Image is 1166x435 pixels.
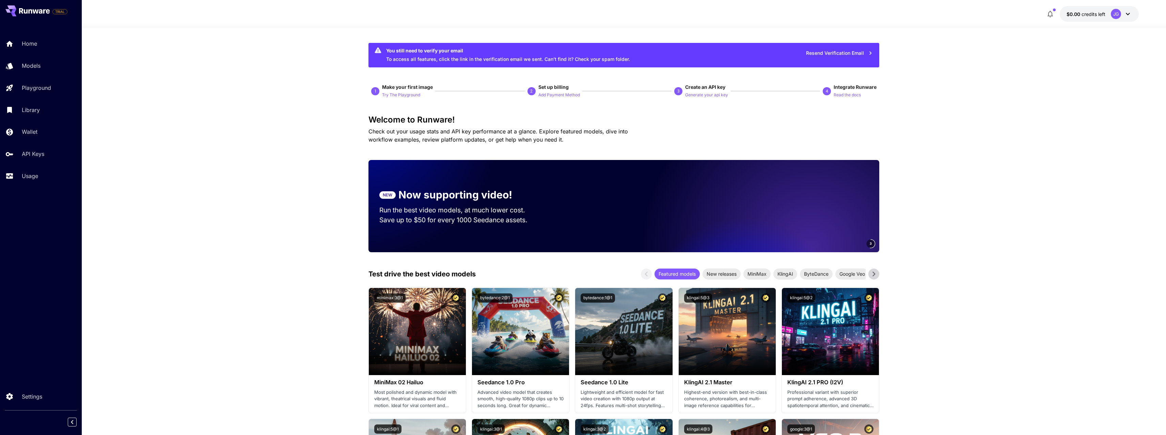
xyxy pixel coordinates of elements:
[398,187,512,203] p: Now supporting video!
[835,269,869,279] div: Google Veo
[73,416,82,428] div: Collapse sidebar
[834,84,877,90] span: Integrate Runware
[22,106,40,114] p: Library
[52,7,67,16] span: Add your payment card to enable full platform functionality.
[685,91,728,99] button: Generate your api key
[477,389,564,409] p: Advanced video model that creates smooth, high-quality 1080p clips up to 10 seconds long. Great f...
[1060,6,1139,22] button: $0.00JG
[374,293,406,303] button: minimax:3@1
[22,150,44,158] p: API Keys
[800,270,833,277] span: ByteDance
[374,389,460,409] p: Most polished and dynamic model with vibrant, theatrical visuals and fluid motion. Ideal for vira...
[386,47,630,54] div: You still need to verify your email
[658,293,667,303] button: Certified Model – Vetted for best performance and includes a commercial license.
[677,88,680,94] p: 3
[703,270,741,277] span: New releases
[782,288,879,375] img: alt
[382,92,420,98] p: Try The Playground
[826,88,828,94] p: 4
[684,424,712,434] button: klingai:4@3
[368,269,476,279] p: Test drive the best video models
[451,424,460,434] button: Certified Model – Vetted for best performance and includes a commercial license.
[581,389,667,409] p: Lightweight and efficient model for fast video creation with 1080p output at 24fps. Features mult...
[477,293,513,303] button: bytedance:2@1
[22,392,42,401] p: Settings
[538,91,580,99] button: Add Payment Method
[761,424,770,434] button: Certified Model – Vetted for best performance and includes a commercial license.
[684,379,770,386] h3: KlingAI 2.1 Master
[773,269,797,279] div: KlingAI
[685,84,725,90] span: Create an API key
[834,91,861,99] button: Read the docs
[383,192,392,198] p: NEW
[655,269,700,279] div: Featured models
[1067,11,1105,18] div: $0.00
[22,172,38,180] p: Usage
[530,88,533,94] p: 2
[685,92,728,98] p: Generate your api key
[554,424,564,434] button: Certified Model – Vetted for best performance and includes a commercial license.
[22,84,51,92] p: Playground
[368,128,628,143] span: Check out your usage stats and API key performance at a glance. Explore featured models, dive int...
[477,379,564,386] h3: Seedance 1.0 Pro
[684,389,770,409] p: Highest-end version with best-in-class coherence, photorealism, and multi-image reference capabil...
[22,62,41,70] p: Models
[743,269,771,279] div: MiniMax
[374,88,377,94] p: 1
[800,269,833,279] div: ByteDance
[834,92,861,98] p: Read the docs
[1111,9,1121,19] div: JG
[382,84,433,90] span: Make your first image
[369,288,466,375] img: alt
[703,269,741,279] div: New releases
[386,45,630,65] div: To access all features, click the link in the verification email we sent. Can’t find it? Check yo...
[864,293,873,303] button: Certified Model – Vetted for best performance and includes a commercial license.
[684,293,712,303] button: klingai:5@3
[53,9,67,14] span: TRIAL
[382,91,420,99] button: Try The Playground
[374,424,401,434] button: klingai:5@1
[743,270,771,277] span: MiniMax
[679,288,776,375] img: alt
[658,424,667,434] button: Certified Model – Vetted for best performance and includes a commercial license.
[870,241,872,246] span: 3
[787,424,815,434] button: google:3@1
[655,270,700,277] span: Featured models
[787,389,873,409] p: Professional variant with superior prompt adherence, advanced 3D spatiotemporal attention, and ci...
[554,293,564,303] button: Certified Model – Vetted for best performance and includes a commercial license.
[761,293,770,303] button: Certified Model – Vetted for best performance and includes a commercial license.
[368,115,879,125] h3: Welcome to Runware!
[22,128,37,136] p: Wallet
[787,293,815,303] button: klingai:5@2
[581,424,609,434] button: klingai:3@2
[68,418,77,426] button: Collapse sidebar
[538,92,580,98] p: Add Payment Method
[538,84,569,90] span: Set up billing
[864,424,873,434] button: Certified Model – Vetted for best performance and includes a commercial license.
[472,288,569,375] img: alt
[773,270,797,277] span: KlingAI
[581,379,667,386] h3: Seedance 1.0 Lite
[1067,11,1082,17] span: $0.00
[581,293,615,303] button: bytedance:1@1
[374,379,460,386] h3: MiniMax 02 Hailuo
[379,205,538,215] p: Run the best video models, at much lower cost.
[451,293,460,303] button: Certified Model – Vetted for best performance and includes a commercial license.
[802,46,877,60] button: Resend Verification Email
[787,379,873,386] h3: KlingAI 2.1 PRO (I2V)
[477,424,505,434] button: klingai:3@1
[575,288,672,375] img: alt
[835,270,869,277] span: Google Veo
[379,215,538,225] p: Save up to $50 for every 1000 Seedance assets.
[1082,11,1105,17] span: credits left
[22,39,37,48] p: Home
